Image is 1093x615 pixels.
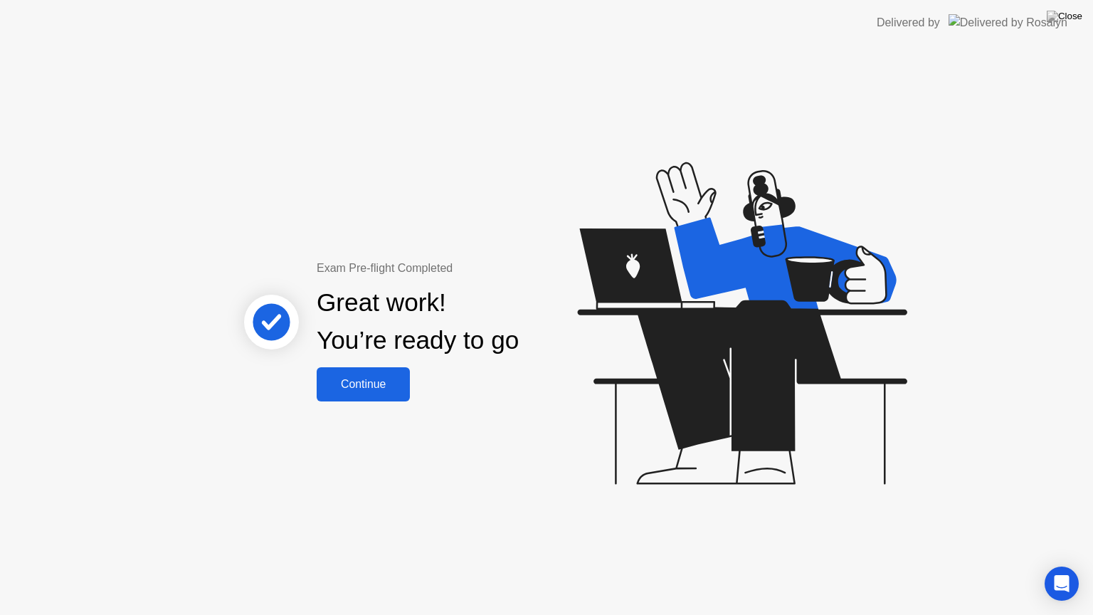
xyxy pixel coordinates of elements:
[317,260,611,277] div: Exam Pre-flight Completed
[949,14,1067,31] img: Delivered by Rosalyn
[1045,567,1079,601] div: Open Intercom Messenger
[321,378,406,391] div: Continue
[877,14,940,31] div: Delivered by
[1047,11,1082,22] img: Close
[317,367,410,401] button: Continue
[317,284,519,359] div: Great work! You’re ready to go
